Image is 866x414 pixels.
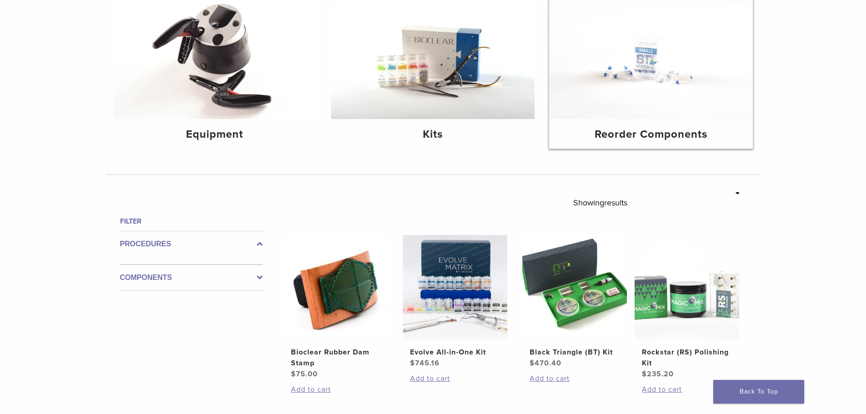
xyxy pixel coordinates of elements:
[530,347,620,358] h2: Black Triangle (BT) Kit
[403,235,507,339] img: Evolve All-in-One Kit
[642,384,732,395] a: Add to cart: “Rockstar (RS) Polishing Kit”
[530,359,561,368] bdi: 470.40
[410,347,500,358] h2: Evolve All-in-One Kit
[642,347,732,369] h2: Rockstar (RS) Polishing Kit
[291,369,296,379] span: $
[410,373,500,384] a: Add to cart: “Evolve All-in-One Kit”
[522,235,627,339] img: Black Triangle (BT) Kit
[634,235,740,379] a: Rockstar (RS) Polishing KitRockstar (RS) Polishing Kit $235.20
[120,126,310,143] h4: Equipment
[635,235,739,339] img: Rockstar (RS) Polishing Kit
[522,235,628,369] a: Black Triangle (BT) KitBlack Triangle (BT) Kit $470.40
[284,235,388,339] img: Bioclear Rubber Dam Stamp
[530,373,620,384] a: Add to cart: “Black Triangle (BT) Kit”
[283,235,389,379] a: Bioclear Rubber Dam StampBioclear Rubber Dam Stamp $75.00
[713,380,804,404] a: Back To Top
[642,369,647,379] span: $
[556,126,746,143] h4: Reorder Components
[120,239,263,249] label: Procedures
[120,216,263,227] h4: Filter
[530,359,535,368] span: $
[410,359,440,368] bdi: 745.16
[291,384,381,395] a: Add to cart: “Bioclear Rubber Dam Stamp”
[291,369,318,379] bdi: 75.00
[410,359,415,368] span: $
[291,347,381,369] h2: Bioclear Rubber Dam Stamp
[642,369,674,379] bdi: 235.20
[120,272,263,283] label: Components
[338,126,527,143] h4: Kits
[402,235,508,369] a: Evolve All-in-One KitEvolve All-in-One Kit $745.16
[573,193,627,212] p: Showing results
